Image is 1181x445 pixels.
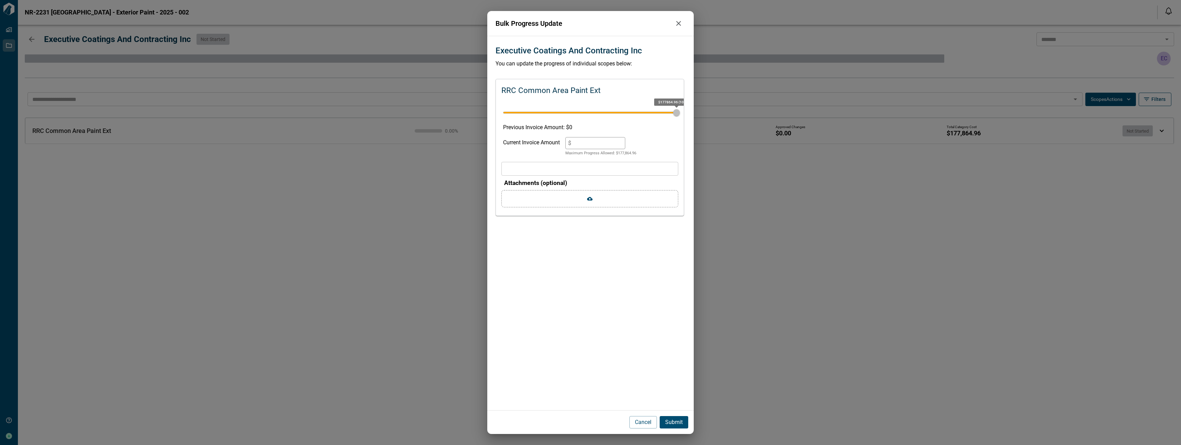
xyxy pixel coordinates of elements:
span: $ [568,140,571,146]
p: RRC Common Area Paint Ext [501,85,600,96]
p: Executive Coatings And Contracting Inc [496,44,642,57]
p: Submit [665,418,683,426]
p: Attachments (optional) [504,178,678,187]
p: Maximum Progress Allowed: $ 177,864.96 [565,151,636,156]
p: Previous Invoice Amount: $ 0 [503,123,677,132]
button: Cancel [629,416,657,428]
p: You can update the progress of individual scopes below: [496,60,685,68]
button: Submit [660,416,688,428]
p: Bulk Progress Update [496,18,672,29]
p: Cancel [635,418,651,426]
div: Current Invoice Amount [503,137,560,156]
